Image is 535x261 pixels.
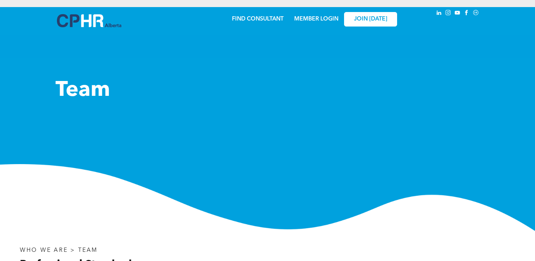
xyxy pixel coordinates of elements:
[57,14,121,27] img: A blue and white logo for cp alberta
[444,9,452,18] a: instagram
[454,9,461,18] a: youtube
[435,9,443,18] a: linkedin
[472,9,480,18] a: Social network
[354,16,387,23] span: JOIN [DATE]
[463,9,471,18] a: facebook
[294,16,338,22] a: MEMBER LOGIN
[56,80,110,101] span: Team
[20,248,98,253] span: WHO WE ARE > TEAM
[344,12,397,27] a: JOIN [DATE]
[232,16,284,22] a: FIND CONSULTANT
